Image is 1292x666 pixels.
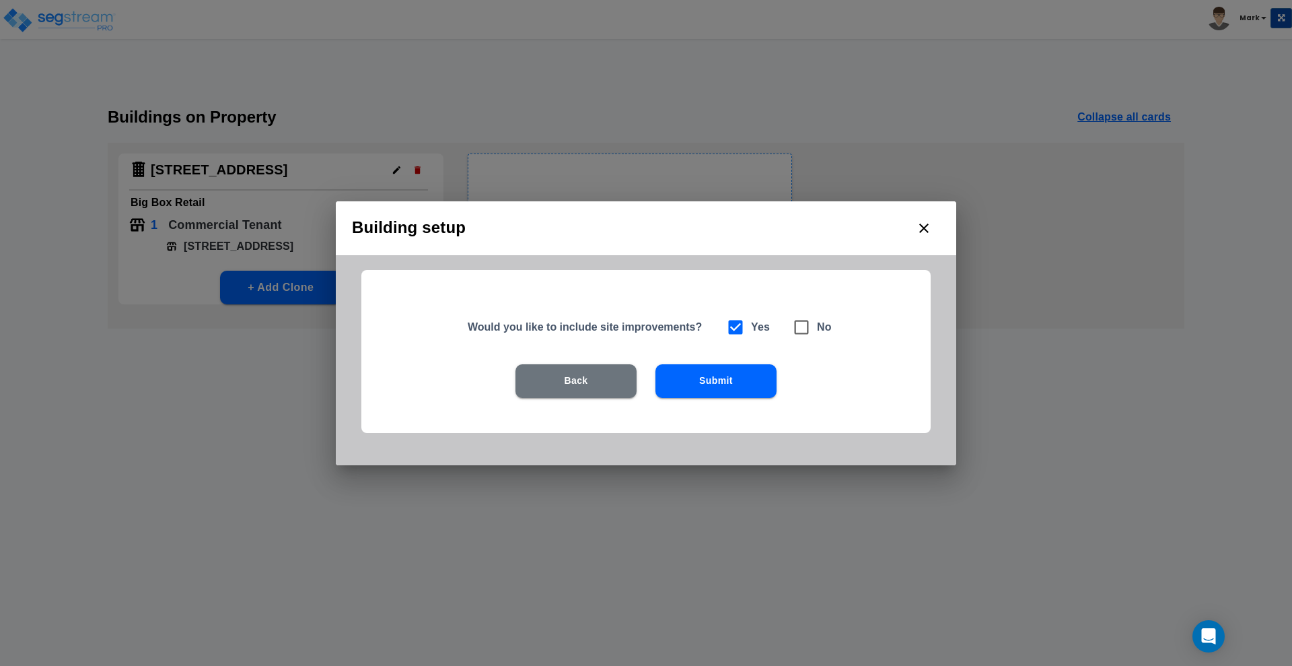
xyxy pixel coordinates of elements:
h6: No [817,318,832,337]
button: Submit [655,364,777,398]
div: Open Intercom Messenger [1192,620,1225,653]
h2: Building setup [336,201,956,255]
h5: Would you like to include site improvements? [468,320,709,334]
button: close [908,212,940,244]
h6: Yes [751,318,770,337]
button: Back [515,364,637,398]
